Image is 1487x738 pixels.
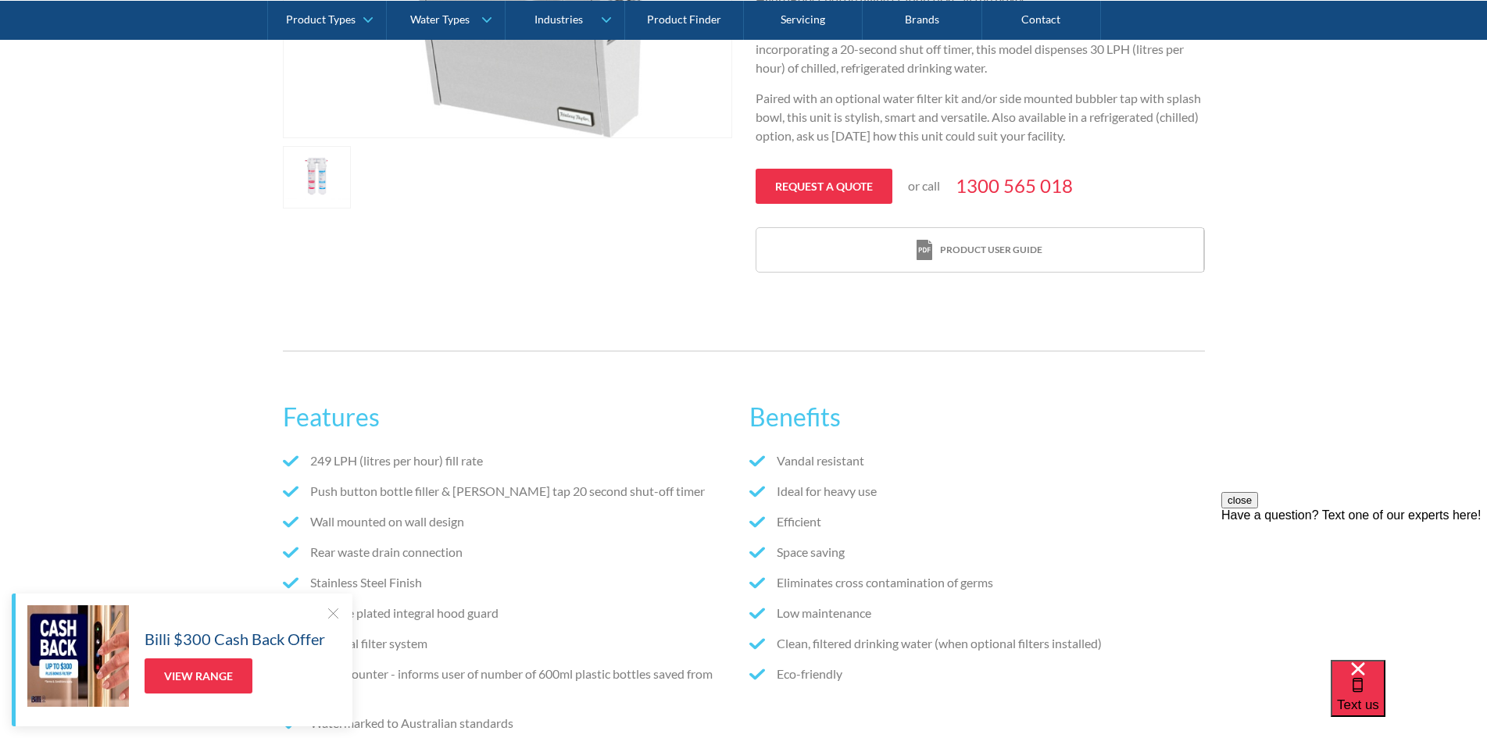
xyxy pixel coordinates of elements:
[917,240,932,261] img: print icon
[283,634,738,653] li: Optional filter system
[749,512,1204,531] li: Efficient
[283,146,352,209] a: open lightbox
[756,169,892,204] a: Request a quote
[410,12,470,26] div: Water Types
[283,714,738,733] li: Watermarked to Australian standards
[749,634,1204,653] li: Clean, filtered drinking water (when optional filters installed)
[749,451,1204,470] li: Vandal resistant
[283,665,738,702] li: Green counter - informs user of number of 600ml plastic bottles saved from waste
[749,665,1204,683] li: Eco-friendly
[283,573,738,592] li: Stainless Steel Finish
[749,398,1204,436] h2: Benefits
[283,398,738,436] h2: Features
[283,451,738,470] li: 249 LPH (litres per hour) fill rate
[145,627,325,651] h5: Billi $300 Cash Back Offer
[27,605,129,707] img: Billi $300 Cash Back Offer
[908,176,940,195] p: or call
[1221,492,1487,679] iframe: podium webchat widget prompt
[283,543,738,562] li: Rear waste drain connection
[283,512,738,531] li: Wall mounted on wall design
[283,482,738,501] li: Push button bottle filler & [PERSON_NAME] tap 20 second shut-off timer
[145,658,252,693] a: View Range
[756,89,1205,145] p: Paired with an optional water filter kit and/or side mounted bubbler tap with splash bowl, this u...
[756,228,1203,273] a: print iconProduct user guide
[283,604,738,622] li: Chrome plated integral hood guard
[749,543,1204,562] li: Space saving
[749,573,1204,592] li: Eliminates cross contamination of germs
[534,12,583,26] div: Industries
[749,482,1204,501] li: Ideal for heavy use
[749,604,1204,622] li: Low maintenance
[1331,660,1487,738] iframe: podium webchat widget bubble
[756,21,1205,77] p: Designed for indoor use with a sensor activated, touch free water dispenser outlet incorporating ...
[940,243,1042,257] div: Product user guide
[286,12,356,26] div: Product Types
[956,172,1073,200] a: 1300 565 018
